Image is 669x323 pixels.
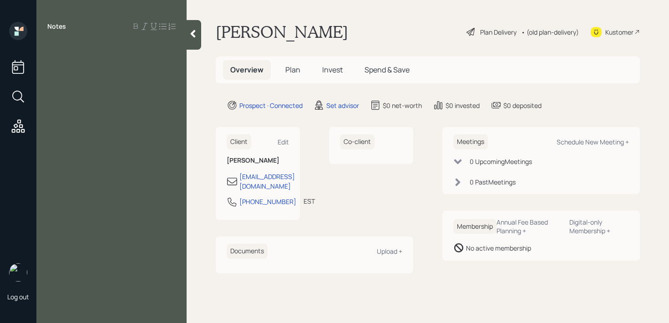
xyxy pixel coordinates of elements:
span: Plan [285,65,300,75]
h6: Co-client [340,134,375,149]
div: Edit [278,138,289,146]
div: Digital-only Membership + [569,218,629,235]
div: EST [304,196,315,206]
h1: [PERSON_NAME] [216,22,348,42]
div: [PHONE_NUMBER] [239,197,296,206]
div: 0 Upcoming Meeting s [470,157,532,166]
div: Plan Delivery [480,27,517,37]
img: retirable_logo.png [9,263,27,282]
div: $0 invested [446,101,480,110]
h6: Meetings [453,134,488,149]
span: Spend & Save [365,65,410,75]
h6: Membership [453,219,497,234]
div: Schedule New Meeting + [557,138,629,146]
div: 0 Past Meeting s [470,177,516,187]
div: Log out [7,292,29,301]
div: Prospect · Connected [239,101,303,110]
div: No active membership [466,243,531,253]
div: [EMAIL_ADDRESS][DOMAIN_NAME] [239,172,295,191]
label: Notes [47,22,66,31]
div: $0 deposited [503,101,542,110]
span: Overview [230,65,264,75]
h6: [PERSON_NAME] [227,157,289,164]
div: • (old plan-delivery) [521,27,579,37]
div: Upload + [377,247,402,256]
div: $0 net-worth [383,101,422,110]
div: Set advisor [326,101,359,110]
h6: Documents [227,244,268,259]
div: Kustomer [605,27,634,37]
h6: Client [227,134,251,149]
span: Invest [322,65,343,75]
div: Annual Fee Based Planning + [497,218,562,235]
